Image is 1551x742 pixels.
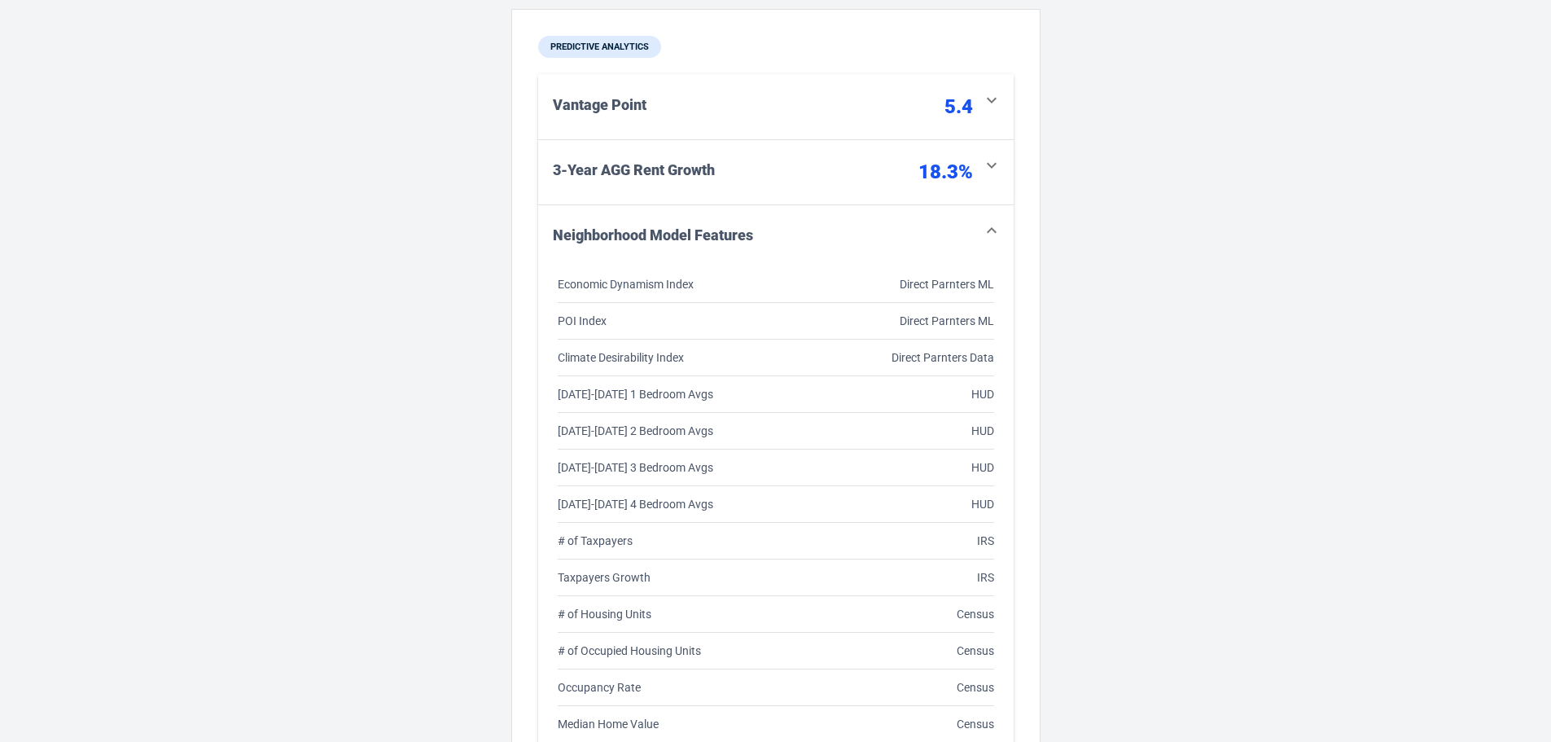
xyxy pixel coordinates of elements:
div: Economic Dynamism Index [558,276,694,292]
div: Direct Parnters Data [892,349,994,366]
button: 3-Year AGG Rent Growth 18.3% [538,139,1014,204]
button: Neighborhood Model Features [538,204,1014,266]
div: HUD [971,496,994,512]
div: Direct Parnters ML [900,313,994,329]
div: PREDICTIVE ANALYTICS [538,36,661,58]
div: Vantage Point [553,94,646,116]
div: Census [957,679,994,696]
div: IRS [977,569,994,586]
div: [DATE]-[DATE] 1 Bedroom Avgs [558,386,713,402]
div: 18.3% [918,159,973,185]
div: Census [957,606,994,622]
div: # of Taxpayers [558,533,633,549]
div: 5.4 [944,94,973,120]
div: # of Occupied Housing Units [558,643,701,659]
div: [DATE]-[DATE] 2 Bedroom Avgs [558,423,713,439]
div: Climate Desirability Index [558,349,684,366]
div: # of Housing Units [558,606,651,622]
div: HUD [971,459,994,476]
button: Vantage Point 5.4 [538,74,1014,139]
div: 3-Year AGG Rent Growth [553,159,715,182]
div: [DATE]-[DATE] 3 Bedroom Avgs [558,459,713,476]
div: IRS [977,533,994,549]
div: HUD [971,423,994,439]
div: Census [957,643,994,659]
div: Direct Parnters ML [900,276,994,292]
div: Taxpayers Growth [558,569,651,586]
div: Census [957,716,994,732]
div: Median Home Value [558,716,659,732]
div: HUD [971,386,994,402]
div: [DATE]-[DATE] 4 Bedroom Avgs [558,496,713,512]
div: POI Index [558,313,607,329]
div: Neighborhood Model Features [553,224,753,247]
div: Occupancy Rate [558,679,641,696]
